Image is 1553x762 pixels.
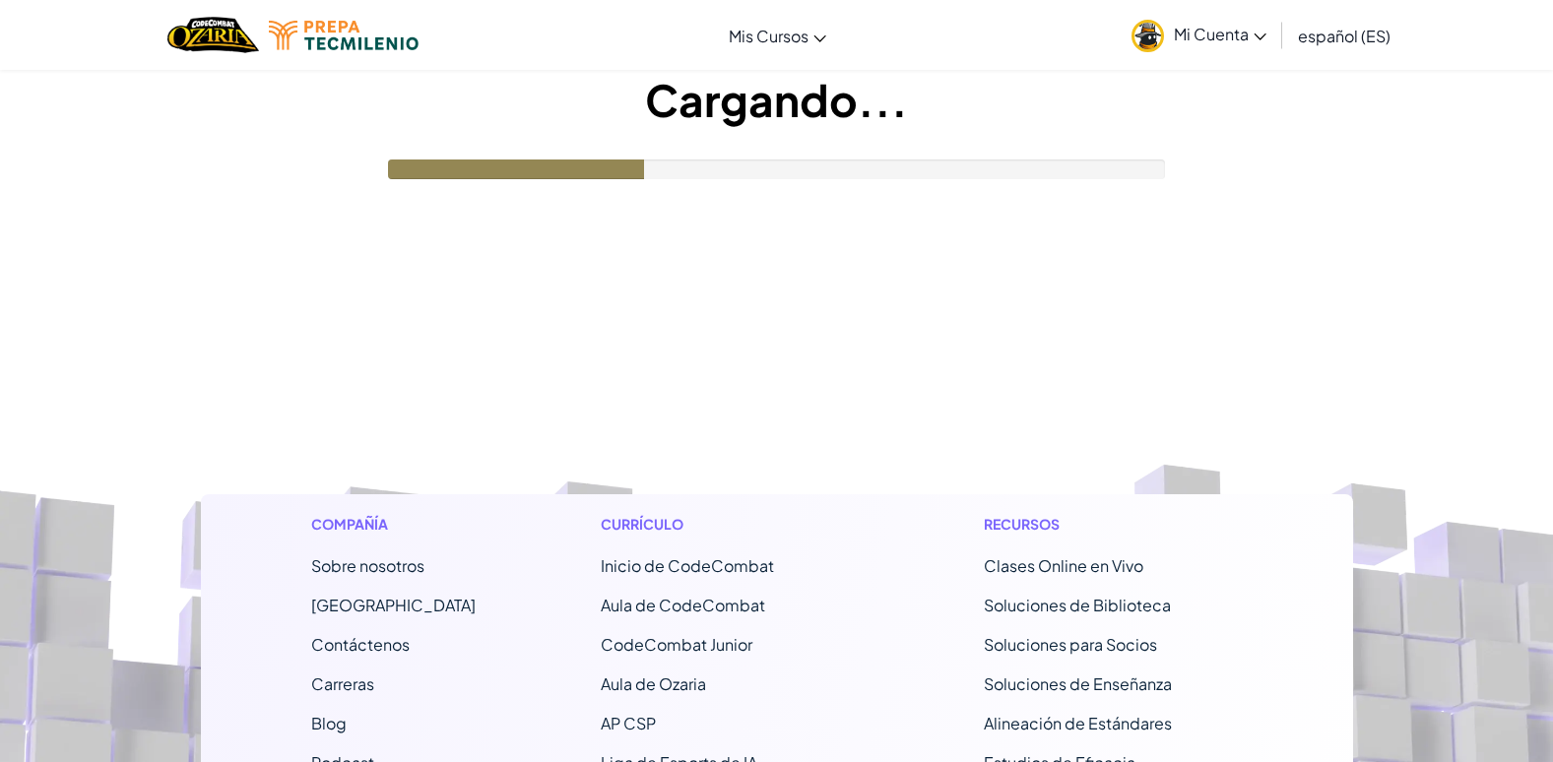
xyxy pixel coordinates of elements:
[719,9,836,62] a: Mis Cursos
[601,713,656,733] a: AP CSP
[984,555,1143,576] a: Clases Online en Vivo
[984,713,1172,733] a: Alineación de Estándares
[1122,4,1276,66] a: Mi Cuenta
[984,514,1243,535] h1: Recursos
[1132,20,1164,52] img: avatar
[601,555,774,576] span: Inicio de CodeCombat
[311,514,476,535] h1: Compañía
[311,713,347,733] a: Blog
[311,673,374,694] a: Carreras
[601,514,860,535] h1: Currículo
[601,595,765,615] a: Aula de CodeCombat
[729,26,809,46] span: Mis Cursos
[1288,9,1400,62] a: español (ES)
[984,673,1172,694] a: Soluciones de Enseñanza
[1174,24,1266,44] span: Mi Cuenta
[601,673,706,694] a: Aula de Ozaria
[1298,26,1391,46] span: español (ES)
[311,555,424,576] a: Sobre nosotros
[167,15,259,55] img: Home
[311,634,410,655] span: Contáctenos
[167,15,259,55] a: Ozaria by CodeCombat logo
[311,595,476,615] a: [GEOGRAPHIC_DATA]
[601,634,752,655] a: CodeCombat Junior
[984,595,1171,615] a: Soluciones de Biblioteca
[269,21,419,50] img: Tecmilenio logo
[984,634,1157,655] a: Soluciones para Socios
